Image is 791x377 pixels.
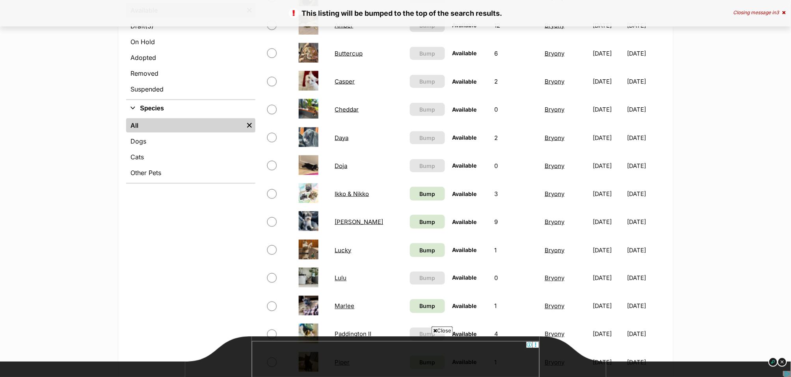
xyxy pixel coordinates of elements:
[452,78,476,85] span: Available
[419,302,435,310] span: Bump
[491,180,541,207] td: 3
[410,299,445,313] a: Bump
[590,265,627,292] td: [DATE]
[545,50,564,57] a: Bryony
[410,272,445,285] button: Bump
[335,162,348,170] a: Doja
[410,103,445,116] button: Bump
[545,190,564,198] a: Bryony
[419,330,435,338] span: Bump
[452,303,476,310] span: Available
[491,237,541,264] td: 1
[590,124,627,151] td: [DATE]
[590,237,627,264] td: [DATE]
[410,131,445,144] button: Bump
[491,265,541,292] td: 0
[545,106,564,113] a: Bryony
[419,77,435,86] span: Bump
[126,117,255,183] div: Species
[452,50,476,56] span: Available
[335,302,355,310] a: Marlee
[126,35,255,49] a: On Hold
[419,134,435,142] span: Bump
[126,150,255,164] a: Cats
[244,118,255,133] a: Remove filter
[627,208,664,235] td: [DATE]
[491,40,541,67] td: 6
[627,152,664,179] td: [DATE]
[452,134,476,141] span: Available
[335,78,355,85] a: Casper
[627,68,664,95] td: [DATE]
[410,187,445,201] a: Bump
[335,134,349,142] a: Daya
[627,321,664,348] td: [DATE]
[126,103,255,114] button: Species
[410,75,445,88] button: Bump
[335,246,352,254] a: Lucky
[590,180,627,207] td: [DATE]
[419,246,435,254] span: Bump
[590,208,627,235] td: [DATE]
[126,134,255,148] a: Dogs
[545,134,564,142] a: Bryony
[452,162,476,169] span: Available
[491,208,541,235] td: 9
[590,152,627,179] td: [DATE]
[410,215,445,229] a: Bump
[627,40,664,67] td: [DATE]
[590,68,627,95] td: [DATE]
[335,330,372,338] a: Paddington II
[491,152,541,179] td: 0
[545,78,564,85] a: Bryony
[452,274,476,281] span: Available
[776,9,779,15] span: 3
[335,50,363,57] a: Buttercup
[8,8,783,19] p: This listing will be bumped to the top of the search results.
[419,274,435,282] span: Bump
[627,180,664,207] td: [DATE]
[590,293,627,320] td: [DATE]
[491,68,541,95] td: 2
[452,106,476,113] span: Available
[545,302,564,310] a: Bryony
[335,218,383,226] a: [PERSON_NAME]
[590,96,627,123] td: [DATE]
[733,10,786,15] div: Closing message in
[491,293,541,320] td: 1
[126,118,244,133] a: All
[590,40,627,67] td: [DATE]
[491,321,541,348] td: 4
[410,159,445,172] button: Bump
[432,327,453,334] span: Close
[126,50,255,65] a: Adopted
[419,190,435,198] span: Bump
[126,166,255,180] a: Other Pets
[419,218,435,226] span: Bump
[491,124,541,151] td: 2
[410,243,445,257] a: Bump
[419,105,435,114] span: Bump
[419,162,435,170] span: Bump
[452,190,476,197] span: Available
[545,330,564,338] a: Bryony
[491,96,541,123] td: 0
[590,321,627,348] td: [DATE]
[627,124,664,151] td: [DATE]
[452,331,476,338] span: Available
[778,357,787,367] img: close_dark.svg
[627,265,664,292] td: [DATE]
[419,49,435,58] span: Bump
[410,47,445,60] button: Bump
[545,274,564,282] a: Bryony
[335,274,347,282] a: Lulu
[627,237,664,264] td: [DATE]
[335,106,359,113] a: Cheddar
[126,66,255,80] a: Removed
[452,246,476,253] span: Available
[627,293,664,320] td: [DATE]
[545,162,564,170] a: Bryony
[452,218,476,225] span: Available
[627,96,664,123] td: [DATE]
[545,246,564,254] a: Bryony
